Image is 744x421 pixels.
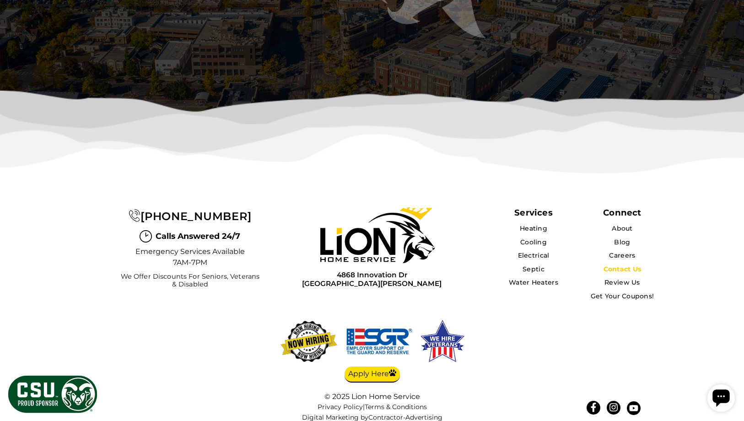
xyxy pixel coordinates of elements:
a: About [612,224,632,232]
a: Get Your Coupons! [591,292,654,300]
span: [GEOGRAPHIC_DATA][PERSON_NAME] [302,279,442,288]
div: Connect [603,207,641,218]
span: Emergency Services Available 7AM-7PM [135,246,245,268]
a: 4868 Innovation Dr[GEOGRAPHIC_DATA][PERSON_NAME] [302,270,442,288]
span: [PHONE_NUMBER] [140,210,252,223]
img: We hire veterans [419,318,466,364]
img: now-hiring [278,318,340,364]
span: Calls Answered 24/7 [156,230,240,242]
a: Contact Us [604,265,642,273]
a: Cooling [520,238,547,246]
a: Electrical [518,251,550,259]
a: Careers [609,251,635,259]
a: Privacy Policy [318,403,363,411]
span: Services [514,207,552,218]
span: 4868 Innovation Dr [302,270,442,279]
img: CSU Sponsor Badge [7,374,98,414]
a: [PHONE_NUMBER] [129,210,252,223]
a: Water Heaters [509,278,558,286]
a: Heating [520,224,547,232]
img: We hire veterans [345,318,414,364]
div: © 2025 Lion Home Service [280,392,464,401]
a: Apply Here [345,367,400,383]
a: Review Us [604,278,640,286]
span: We Offer Discounts for Seniors, Veterans & Disabled [118,273,262,289]
a: Blog [614,238,630,246]
a: Septic [523,265,545,273]
a: Terms & Conditions [365,403,427,411]
div: Open chat widget [4,4,31,31]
